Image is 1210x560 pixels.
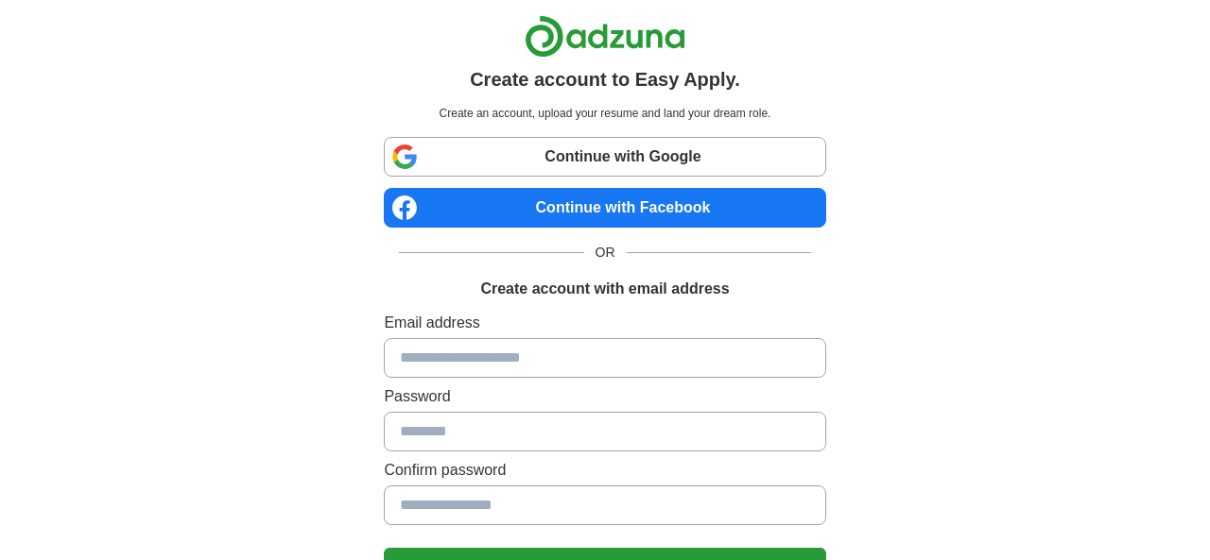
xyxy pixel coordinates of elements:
[388,105,821,122] p: Create an account, upload your resume and land your dream role.
[384,312,825,334] label: Email address
[480,278,729,300] h1: Create account with email address
[384,137,825,177] a: Continue with Google
[384,188,825,228] a: Continue with Facebook
[525,15,685,58] img: Adzuna logo
[384,385,825,408] label: Password
[584,243,627,263] span: OR
[384,459,825,482] label: Confirm password
[470,65,740,93] h1: Create account to Easy Apply.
